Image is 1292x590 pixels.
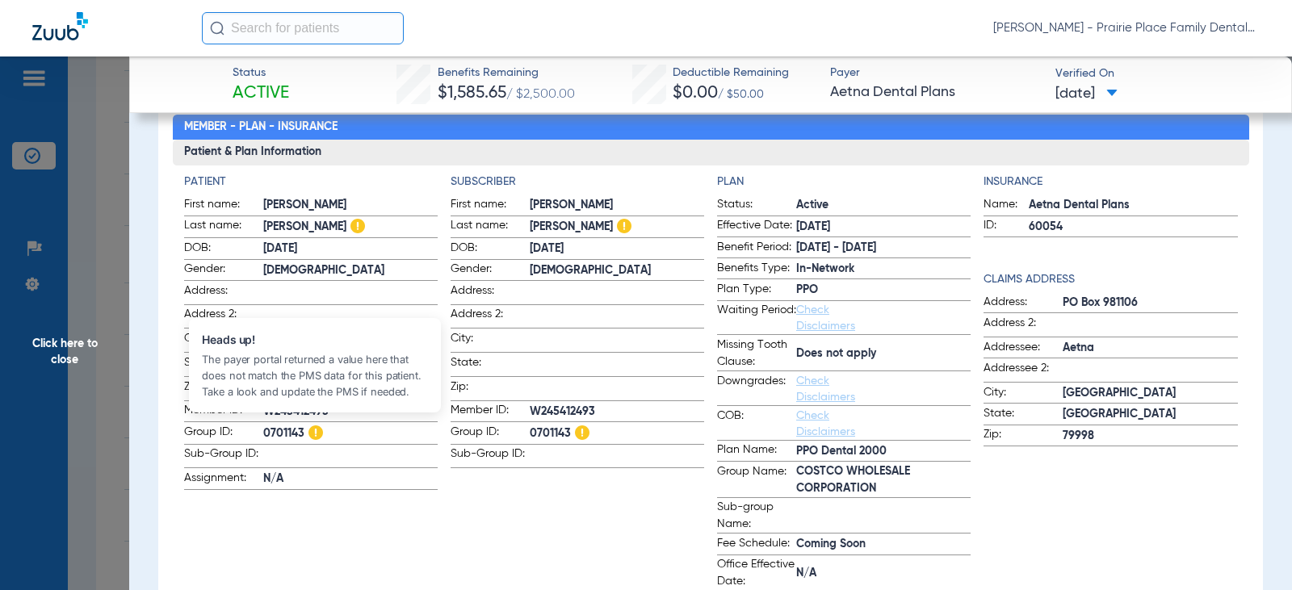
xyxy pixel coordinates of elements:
[184,354,263,376] span: State:
[233,65,289,82] span: Status
[575,425,589,440] img: Hazard
[263,217,438,237] span: [PERSON_NAME]
[263,262,438,279] span: [DEMOGRAPHIC_DATA]
[830,65,1041,82] span: Payer
[184,174,438,190] h4: Patient
[717,499,796,533] span: Sub-group Name:
[830,82,1041,103] span: Aetna Dental Plans
[984,196,1029,215] span: Name:
[184,261,263,280] span: Gender:
[184,282,263,304] span: Address:
[1029,197,1237,214] span: Aetna Dental Plans
[451,282,530,304] span: Address:
[263,197,438,214] span: [PERSON_NAME]
[530,424,704,444] span: 0701143
[202,331,428,348] span: Heads up!
[184,217,263,237] span: Last name:
[984,217,1029,236] span: ID:
[796,375,855,403] a: Check Disclaimers
[984,315,1063,337] span: Address 2:
[233,82,289,105] span: Active
[451,446,530,467] span: Sub-Group ID:
[184,306,263,328] span: Address 2:
[796,443,971,460] span: PPO Dental 2000
[717,441,796,461] span: Plan Name:
[984,426,1063,446] span: Zip:
[796,536,971,553] span: Coming Soon
[796,261,971,278] span: In-Network
[796,197,971,214] span: Active
[1063,406,1237,423] span: [GEOGRAPHIC_DATA]
[1063,340,1237,357] span: Aetna
[984,339,1063,358] span: Addressee:
[451,217,530,237] span: Last name:
[796,304,855,332] a: Check Disclaimers
[308,425,323,440] img: Hazard
[184,424,263,444] span: Group ID:
[796,565,971,582] span: N/A
[184,196,263,215] span: First name:
[451,306,530,328] span: Address 2:
[717,239,796,258] span: Benefit Period:
[451,196,530,215] span: First name:
[184,470,263,489] span: Assignment:
[717,463,796,497] span: Group Name:
[506,88,575,101] span: / $2,500.00
[673,85,718,102] span: $0.00
[993,20,1260,36] span: [PERSON_NAME] - Prairie Place Family Dental
[673,65,789,82] span: Deductible Remaining
[1055,84,1118,104] span: [DATE]
[717,408,796,440] span: COB:
[1063,385,1237,402] span: [GEOGRAPHIC_DATA]
[451,330,530,352] span: City:
[184,379,263,400] span: Zip:
[796,345,971,362] span: Does not apply
[184,240,263,259] span: DOB:
[717,281,796,300] span: Plan Type:
[617,219,631,233] img: Hazard
[717,337,796,370] span: Missing Tooth Clause:
[796,240,971,257] span: [DATE] - [DATE]
[202,12,404,44] input: Search for patients
[451,174,704,190] h4: Subscriber
[717,174,971,190] h4: Plan
[717,535,796,554] span: Fee Schedule:
[717,373,796,405] span: Downgrades:
[438,85,506,102] span: $1,585.65
[796,219,971,236] span: [DATE]
[717,260,796,279] span: Benefits Type:
[984,174,1237,190] app-breakdown-title: Insurance
[32,12,88,40] img: Zuub Logo
[984,294,1063,313] span: Address:
[438,65,575,82] span: Benefits Remaining
[984,405,1063,425] span: State:
[796,463,971,497] span: COSTCO WHOLESALE CORPORATION
[451,261,530,280] span: Gender:
[717,556,796,590] span: Office Effective Date:
[796,410,855,437] a: Check Disclaimers
[717,196,796,215] span: Status:
[530,241,704,257] span: [DATE]
[984,271,1237,288] h4: Claims Address
[263,471,438,487] span: N/A
[451,424,530,444] span: Group ID:
[984,360,1063,382] span: Addressee 2:
[530,197,704,214] span: [PERSON_NAME]
[530,404,704,421] span: W245412493
[530,217,704,237] span: [PERSON_NAME]
[717,302,796,334] span: Waiting Period:
[984,384,1063,404] span: City:
[1029,219,1237,236] span: 60054
[451,402,530,421] span: Member ID:
[451,354,530,376] span: State:
[1055,65,1266,82] span: Verified On
[796,282,971,299] span: PPO
[1063,295,1237,312] span: PO Box 981106
[530,262,704,279] span: [DEMOGRAPHIC_DATA]
[451,240,530,259] span: DOB:
[173,115,1249,140] h2: Member - Plan - Insurance
[718,89,764,100] span: / $50.00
